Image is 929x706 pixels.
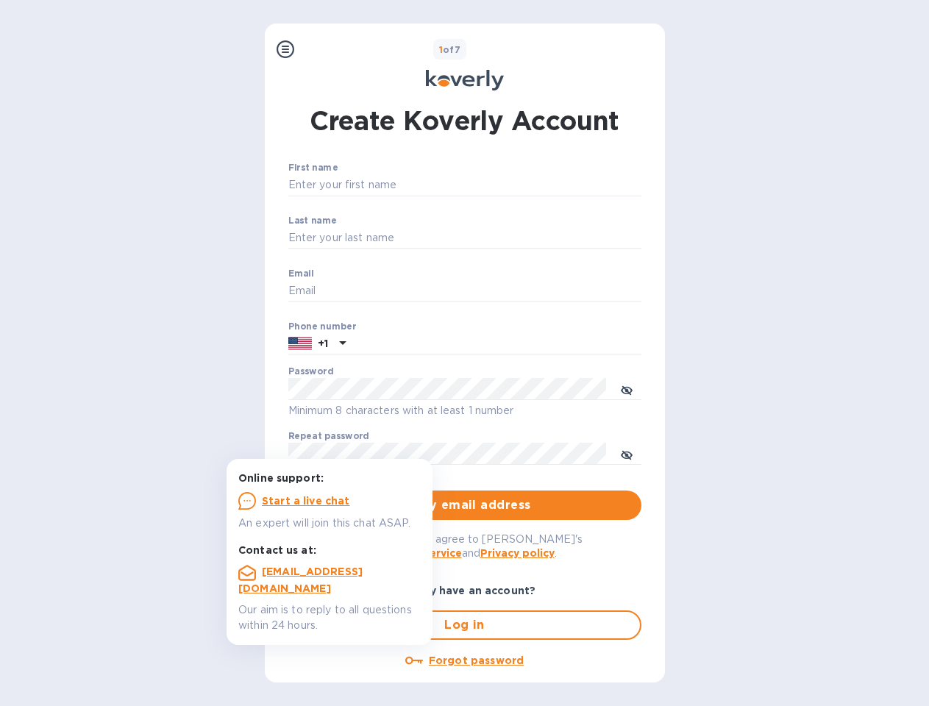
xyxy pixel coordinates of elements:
button: Verify email address [288,491,641,520]
p: +1 [318,336,328,351]
b: Online support: [238,472,324,484]
label: Password [288,368,333,377]
a: [EMAIL_ADDRESS][DOMAIN_NAME] [238,566,363,594]
p: Minimum 8 characters with at least 1 number [288,402,641,419]
b: Contact us at: [238,544,316,556]
span: By logging in you agree to [PERSON_NAME]'s and . [346,533,583,559]
button: Log in [288,610,641,640]
b: of 7 [439,44,461,55]
p: Our aim is to reply to all questions within 24 hours. [238,602,421,633]
h1: Create Koverly Account [310,102,619,139]
b: Already have an account? [394,585,535,596]
span: Log in [302,616,628,634]
input: Enter your first name [288,174,641,196]
img: US [288,335,312,352]
p: An expert will join this chat ASAP. [238,516,421,531]
label: Repeat password [288,432,369,441]
input: Enter your last name [288,227,641,249]
u: Start a live chat [262,495,350,507]
a: Privacy policy [480,547,555,559]
span: Verify email address [300,496,630,514]
label: First name [288,164,338,173]
span: 1 [439,44,443,55]
label: Email [288,269,314,278]
u: Forgot password [429,655,524,666]
label: Last name [288,216,337,225]
button: toggle password visibility [612,374,641,404]
label: Phone number [288,322,356,331]
button: toggle password visibility [612,439,641,468]
input: Email [288,280,641,302]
